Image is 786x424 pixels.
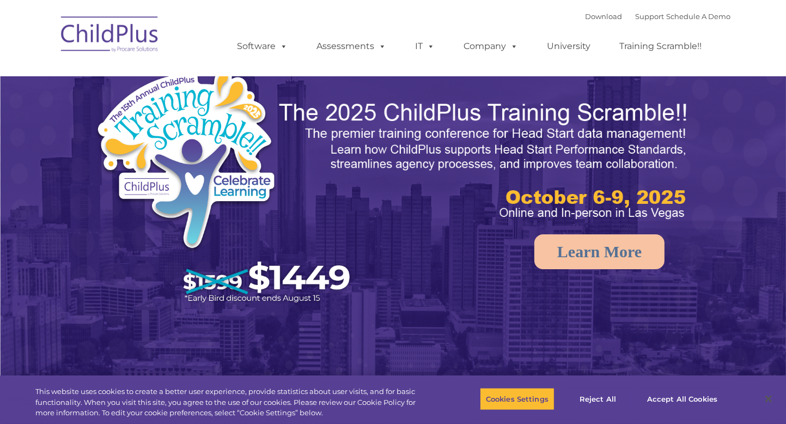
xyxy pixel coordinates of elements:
button: Reject All [564,387,632,410]
a: Company [453,35,529,57]
a: Training Scramble!! [609,35,713,57]
a: Assessments [306,35,398,57]
a: IT [405,35,446,57]
button: Accept All Cookies [641,387,723,410]
button: Close [757,387,781,411]
a: Schedule A Demo [667,12,731,21]
font: | [586,12,731,21]
button: Cookies Settings [480,387,555,410]
a: Download [586,12,623,21]
a: Support [636,12,665,21]
span: Phone number [151,117,198,125]
a: Learn More [534,234,665,269]
div: This website uses cookies to create a better user experience, provide statistics about user visit... [35,386,432,419]
span: Last name [151,72,185,80]
a: University [537,35,602,57]
a: Software [227,35,299,57]
img: ChildPlus by Procare Solutions [56,9,164,63]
